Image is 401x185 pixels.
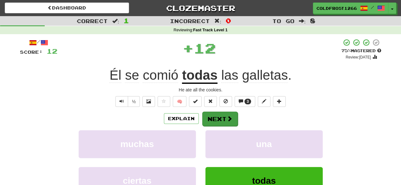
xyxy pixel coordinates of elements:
small: Review: [DATE] [346,55,371,59]
span: . [217,68,291,83]
button: Show image (alt+x) [142,96,155,107]
span: : [214,18,221,24]
u: todas [182,68,217,84]
span: To go [272,18,294,24]
button: Add to collection (alt+a) [273,96,286,107]
a: Clozemaster [139,3,263,14]
span: Incorrect [170,18,210,24]
span: / [371,5,374,9]
button: Explain [164,113,199,124]
span: 12 [194,40,216,56]
div: / [20,39,57,46]
button: Favorite sentence (alt+f) [158,96,170,107]
span: 12 [47,47,57,55]
span: comió [143,68,178,83]
div: Text-to-speech controls [114,96,140,107]
span: 1 [124,17,129,24]
button: una [205,130,323,158]
span: Él [109,68,121,83]
span: una [256,139,272,149]
button: muchas [79,130,196,158]
span: : [112,18,119,24]
a: ColdFrost1266 / [313,3,388,14]
div: Mastered [341,48,381,54]
span: ColdFrost1266 [316,5,357,11]
strong: Fast Track Level 1 [193,28,228,32]
span: 3 [247,99,249,104]
a: Dashboard [5,3,129,13]
span: 75 % [341,48,351,53]
div: He ate all the cookies. [20,87,381,93]
span: : [299,18,306,24]
button: 3 [235,96,255,107]
span: galletas [242,68,288,83]
span: 0 [226,17,231,24]
span: muchas [120,139,154,149]
button: Next [202,112,238,126]
button: Reset to 0% Mastered (alt+r) [204,96,217,107]
span: Correct [77,18,108,24]
span: las [221,68,238,83]
button: 🧠 [173,96,186,107]
button: ½ [128,96,140,107]
span: se [125,68,139,83]
button: Set this sentence to 100% Mastered (alt+m) [189,96,202,107]
button: Play sentence audio (ctl+space) [115,96,128,107]
span: Score: [20,49,43,55]
span: 8 [310,17,315,24]
button: Ignore sentence (alt+i) [219,96,232,107]
span: + [183,39,194,58]
button: Edit sentence (alt+d) [258,96,270,107]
